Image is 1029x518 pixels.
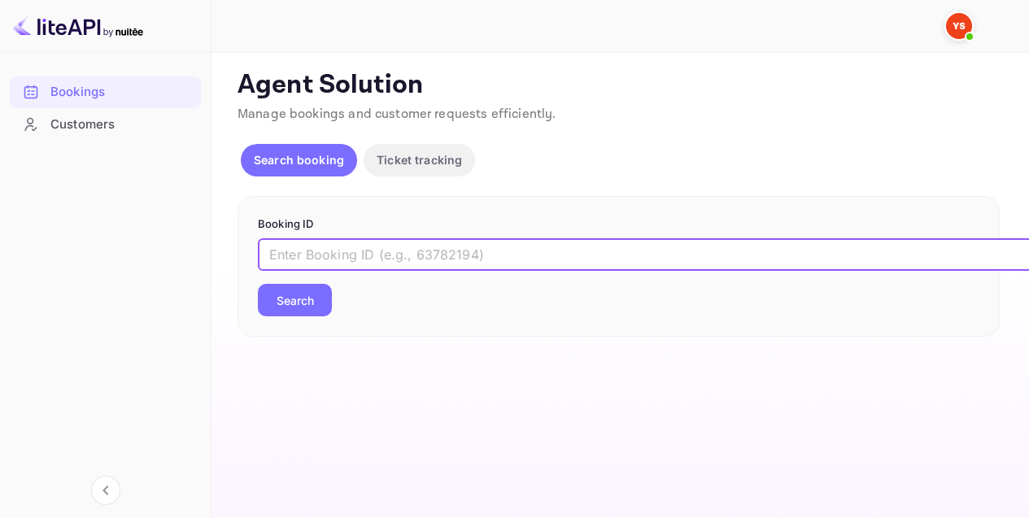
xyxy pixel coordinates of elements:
div: Bookings [10,76,201,108]
img: Yandex Support [946,13,972,39]
a: Customers [10,109,201,139]
p: Ticket tracking [377,151,462,168]
button: Collapse navigation [91,476,120,505]
a: Bookings [10,76,201,107]
div: Customers [10,109,201,141]
img: LiteAPI logo [13,13,143,39]
div: Bookings [50,83,193,102]
span: Manage bookings and customer requests efficiently. [238,106,556,123]
p: Booking ID [258,216,979,233]
p: Search booking [254,151,344,168]
div: Customers [50,115,193,134]
button: Search [258,284,332,316]
p: Agent Solution [238,69,1000,102]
